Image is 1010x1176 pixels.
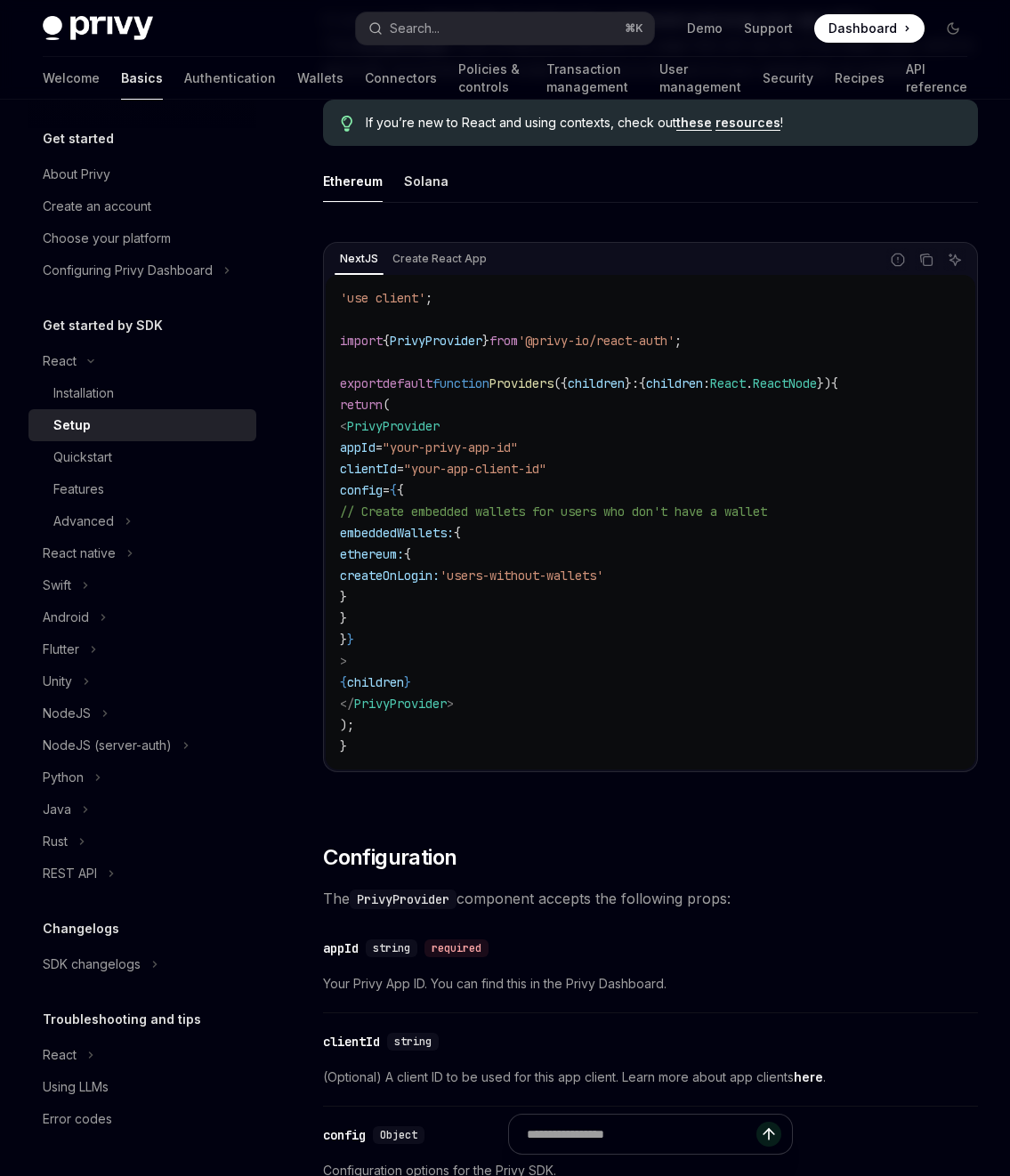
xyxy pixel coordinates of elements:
div: Using LLMs [43,1076,109,1098]
div: Setup [53,415,91,436]
div: appId [323,939,359,957]
span: ReactNode [753,375,817,391]
div: Quickstart [53,447,112,468]
span: clientId [340,461,397,477]
span: { [397,482,404,498]
span: PrivyProvider [354,696,447,712]
div: Create React App [387,248,492,270]
span: { [404,546,411,562]
span: // Create embedded wallets for users who don't have a wallet [340,503,767,520]
button: Open search [356,12,655,44]
span: </ [340,696,354,712]
button: Toggle Swift section [28,569,256,601]
button: Ask AI [943,248,966,271]
a: Basics [121,57,163,100]
span: (Optional) A client ID to be used for this app client. Learn more about app clients . [323,1067,978,1088]
div: Rust [43,831,68,852]
span: } [340,738,347,754]
span: "your-privy-app-id" [383,439,518,455]
span: ; [675,333,682,349]
span: } [625,375,632,391]
div: Advanced [53,511,114,532]
span: createOnLogin: [340,568,440,584]
span: children [347,674,404,690]
a: here [794,1069,823,1085]
button: Toggle Android section [28,601,256,633]
div: Configuring Privy Dashboard [43,260,213,281]
a: User management [659,57,741,100]
span: = [397,461,404,477]
span: '@privy-io/react-auth' [518,333,675,349]
div: Swift [43,575,71,596]
div: REST API [43,863,97,884]
span: { [831,375,838,391]
div: NodeJS [43,703,91,724]
button: Copy the contents from the code block [915,248,938,271]
h5: Troubleshooting and tips [43,1009,201,1030]
button: Toggle React section [28,1039,256,1071]
span: If you’re new to React and using contexts, check out ! [366,114,960,132]
span: ( [383,397,390,413]
span: } [340,632,347,648]
span: string [394,1035,432,1049]
button: Toggle Advanced section [28,505,256,537]
div: About Privy [43,164,110,185]
a: Support [744,20,793,37]
button: Toggle Java section [28,793,256,826]
div: NextJS [335,248,384,270]
a: Setup [28,409,256,441]
span: } [404,674,411,690]
div: Android [43,607,89,628]
a: these [676,115,712,131]
div: Flutter [43,639,79,660]
div: Java [43,799,71,820]
span: } [340,589,347,605]
div: Unity [43,671,72,692]
span: }) [817,375,831,391]
input: Ask a question... [527,1115,756,1154]
span: import [340,333,383,349]
span: > [340,653,347,669]
span: from [489,333,518,349]
span: ; [425,290,432,306]
span: = [383,482,390,498]
button: Report incorrect code [886,248,909,271]
span: Dashboard [828,20,897,37]
span: : [703,375,710,391]
button: Toggle NodeJS section [28,697,256,729]
h5: Get started [43,128,114,149]
span: { [390,482,397,498]
a: Using LLMs [28,1071,256,1103]
div: Search... [390,18,440,39]
div: Ethereum [323,160,383,202]
a: Security [763,57,813,100]
button: Toggle Unity section [28,665,256,697]
svg: Tip [341,116,353,132]
a: Policies & controls [458,57,525,100]
span: PrivyProvider [390,333,482,349]
span: PrivyProvider [347,418,440,434]
span: { [383,333,390,349]
a: API reference [906,57,967,100]
span: > [447,696,454,712]
span: { [639,375,646,391]
a: Demo [687,20,723,37]
span: { [340,674,347,690]
a: Transaction management [546,57,638,100]
div: Error codes [43,1108,112,1130]
span: Your Privy App ID. You can find this in the Privy Dashboard. [323,973,978,995]
div: NodeJS (server-auth) [43,735,172,756]
button: Toggle React section [28,345,256,377]
span: ethereum: [340,546,404,562]
span: 'users-without-wallets' [440,568,603,584]
span: The component accepts the following props: [323,886,978,911]
button: Toggle Flutter section [28,633,256,665]
span: config [340,482,383,498]
span: : [632,375,639,391]
span: ⌘ K [625,21,643,36]
a: Error codes [28,1103,256,1135]
span: export [340,375,383,391]
a: Quickstart [28,441,256,473]
a: Authentication [184,57,276,100]
div: Features [53,479,104,500]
